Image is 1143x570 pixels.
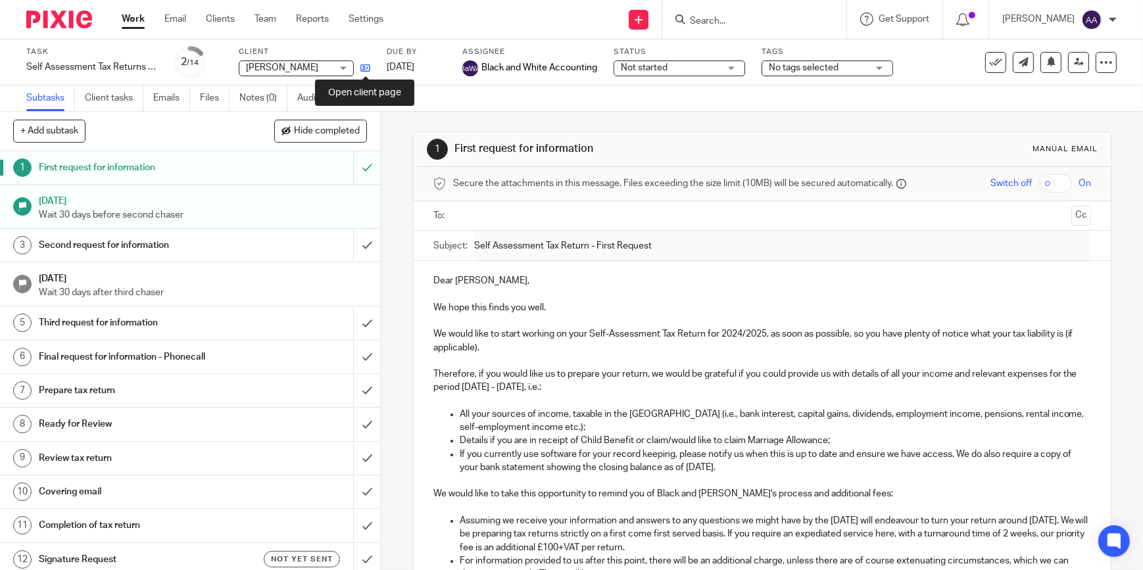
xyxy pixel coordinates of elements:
h1: First request for information [454,142,790,156]
button: Cc [1071,206,1091,226]
a: Clients [206,12,235,26]
h1: Review tax return [39,448,240,468]
span: [DATE] [387,62,414,72]
a: Files [200,85,230,111]
p: Details if you are in receipt of Child Benefit or claim/would like to claim Marriage Allowance; [460,434,1091,447]
p: [PERSON_NAME] [1002,12,1075,26]
h1: Signature Request [39,550,240,569]
p: If you currently use software for your record keeping, please notify us when this is up to date a... [460,448,1091,475]
h1: [DATE] [39,191,368,208]
div: 11 [13,516,32,534]
p: All your sources of income, taxable in the [GEOGRAPHIC_DATA] (i.e., bank interest, capital gains,... [460,408,1091,435]
span: Switch off [990,177,1032,190]
label: To: [433,209,448,222]
h1: [DATE] [39,269,368,285]
div: 2 [182,55,199,70]
span: [PERSON_NAME] [246,63,318,72]
a: Subtasks [26,85,75,111]
span: Hide completed [294,126,360,137]
div: 5 [13,314,32,332]
span: Not started [621,63,668,72]
a: Client tasks [85,85,143,111]
h1: Completion of tax return [39,515,240,535]
div: 1 [427,139,448,160]
span: Black and White Accounting [481,61,597,74]
h1: Third request for information [39,313,240,333]
a: Notes (0) [239,85,287,111]
a: Settings [349,12,383,26]
p: We hope this finds you well. [433,301,1091,314]
div: 6 [13,348,32,366]
p: We would like to take this opportunity to remind you of Black and [PERSON_NAME]'s process and add... [433,487,1091,500]
p: Wait 30 days before second chaser [39,208,368,222]
h1: Final request for information - Phonecall [39,347,240,367]
label: Task [26,47,158,57]
div: 1 [13,158,32,177]
a: Reports [296,12,329,26]
div: Manual email [1033,144,1098,154]
a: Emails [153,85,190,111]
p: We would like to start working on your Self-Assessment Tax Return for 2024/2025, as soon as possi... [433,327,1091,354]
p: Dear [PERSON_NAME], [433,274,1091,287]
img: svg%3E [462,60,478,76]
h1: Ready for Review [39,414,240,434]
label: Client [239,47,370,57]
a: Audit logs [297,85,348,111]
span: Secure the attachments in this message. Files exceeding the size limit (10MB) will be secured aut... [453,177,893,190]
button: Hide completed [274,120,367,142]
p: Wait 30 days after third chaser [39,286,368,299]
span: Get Support [879,14,929,24]
div: 8 [13,415,32,433]
div: 9 [13,449,32,467]
img: svg%3E [1081,9,1102,30]
div: 12 [13,550,32,569]
a: Team [255,12,276,26]
label: Assignee [462,47,597,57]
a: Email [164,12,186,26]
input: Search [689,16,807,28]
small: /14 [187,59,199,66]
div: 10 [13,483,32,501]
a: Work [122,12,145,26]
div: 7 [13,381,32,400]
p: Assuming we receive your information and answers to any questions we might have by the [DATE] wil... [460,514,1091,554]
div: 3 [13,236,32,254]
label: Due by [387,47,446,57]
span: On [1079,177,1091,190]
img: Pixie [26,11,92,28]
label: Subject: [433,239,468,252]
h1: Covering email [39,482,240,502]
span: Not yet sent [271,554,333,565]
h1: First request for information [39,158,240,178]
div: Self Assessment Tax Returns - NON BOOKKEEPING CLIENTS [26,60,158,74]
label: Tags [762,47,893,57]
h1: Prepare tax return [39,381,240,400]
h1: Second request for information [39,235,240,255]
span: No tags selected [769,63,839,72]
p: Therefore, if you would like us to prepare your return, we would be grateful if you could provide... [433,368,1091,394]
button: + Add subtask [13,120,85,142]
label: Status [614,47,745,57]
